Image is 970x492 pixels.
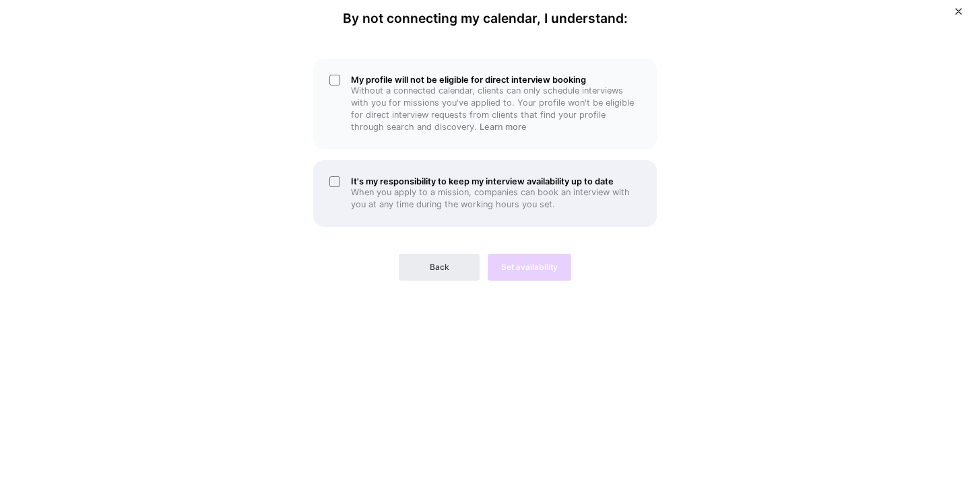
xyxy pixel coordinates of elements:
[343,11,628,26] h4: By not connecting my calendar, I understand:
[351,85,641,133] p: Without a connected calendar, clients can only schedule interviews with you for missions you've a...
[351,176,641,186] h5: It's my responsibility to keep my interview availability up to date
[399,254,480,281] button: Back
[480,122,527,132] a: Learn more
[955,8,962,22] button: Close
[351,75,641,85] h5: My profile will not be eligible for direct interview booking
[351,186,641,211] p: When you apply to a mission, companies can book an interview with you at any time during the work...
[430,261,449,273] span: Back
